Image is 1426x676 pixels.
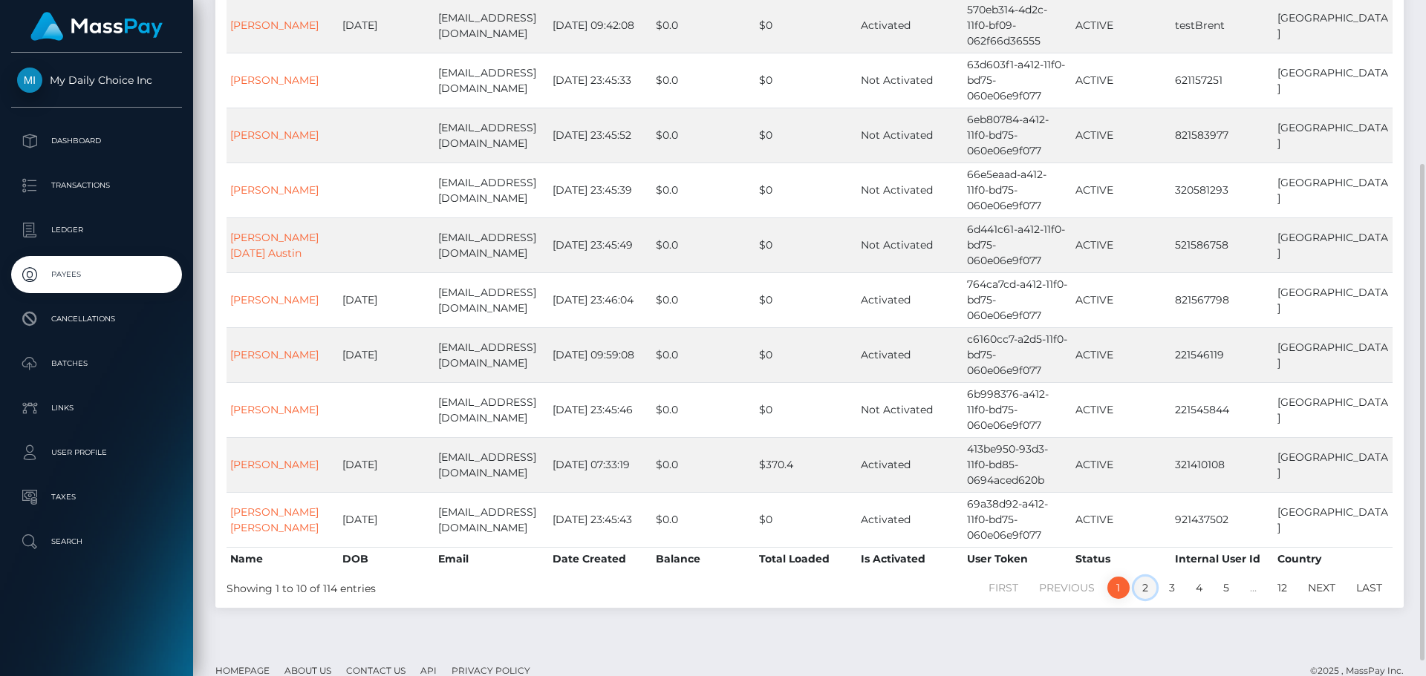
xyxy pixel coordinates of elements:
[230,505,319,534] a: [PERSON_NAME] [PERSON_NAME]
[17,130,176,152] p: Dashboard
[11,434,182,471] a: User Profile
[227,575,700,597] div: Showing 1 to 10 of 114 entries
[1161,577,1183,599] a: 3
[1171,327,1274,382] td: 221546119
[755,53,857,108] td: $0
[230,19,319,32] a: [PERSON_NAME]
[755,217,857,272] td: $0
[434,437,550,492] td: [EMAIL_ADDRESS][DOMAIN_NAME]
[434,547,550,571] th: Email
[30,12,163,41] img: MassPay Logo
[1274,327,1393,382] td: [GEOGRAPHIC_DATA]
[11,345,182,382] a: Batches
[549,272,652,327] td: [DATE] 23:46:04
[1300,577,1344,599] a: Next
[17,308,176,330] p: Cancellations
[549,327,652,382] td: [DATE] 09:59:08
[755,327,857,382] td: $0
[549,437,652,492] td: [DATE] 07:33:19
[963,53,1072,108] td: 63d603f1-a412-11f0-bd75-060e06e9f077
[857,108,963,163] td: Not Activated
[1171,163,1274,217] td: 320581293
[230,458,319,471] a: [PERSON_NAME]
[1274,437,1393,492] td: [GEOGRAPHIC_DATA]
[963,272,1072,327] td: 764ca7cd-a412-11f0-bd75-060e06e9f077
[1171,53,1274,108] td: 621157251
[434,108,550,163] td: [EMAIL_ADDRESS][DOMAIN_NAME]
[755,492,857,547] td: $0
[549,108,652,163] td: [DATE] 23:45:52
[17,442,176,464] p: User Profile
[1274,163,1393,217] td: [GEOGRAPHIC_DATA]
[1215,577,1237,599] a: 5
[1274,272,1393,327] td: [GEOGRAPHIC_DATA]
[1171,217,1274,272] td: 521586758
[963,382,1072,437] td: 6b998376-a412-11f0-bd75-060e06e9f077
[652,327,755,382] td: $0.0
[857,492,963,547] td: Activated
[963,327,1072,382] td: c6160cc7-a2d5-11f0-bd75-060e06e9f077
[1274,53,1393,108] td: [GEOGRAPHIC_DATA]
[755,437,857,492] td: $370.4
[549,217,652,272] td: [DATE] 23:45:49
[755,547,857,571] th: Total Loaded
[652,547,755,571] th: Balance
[857,217,963,272] td: Not Activated
[11,167,182,204] a: Transactions
[1188,577,1211,599] a: 4
[857,53,963,108] td: Not Activated
[17,352,176,375] p: Batches
[549,492,652,547] td: [DATE] 23:45:43
[227,547,339,571] th: Name
[1072,108,1171,163] td: ACTIVE
[1348,577,1390,599] a: Last
[17,219,176,241] p: Ledger
[755,108,857,163] td: $0
[230,231,319,260] a: [PERSON_NAME] [DATE] Austin
[652,163,755,217] td: $0.0
[652,53,755,108] td: $0.0
[1171,382,1274,437] td: 221545844
[1072,382,1171,437] td: ACTIVE
[549,547,652,571] th: Date Created
[1269,577,1295,599] a: 12
[230,183,319,197] a: [PERSON_NAME]
[11,256,182,293] a: Payees
[963,163,1072,217] td: 66e5eaad-a412-11f0-bd75-060e06e9f077
[1072,492,1171,547] td: ACTIVE
[652,217,755,272] td: $0.0
[434,272,550,327] td: [EMAIL_ADDRESS][DOMAIN_NAME]
[1274,382,1393,437] td: [GEOGRAPHIC_DATA]
[755,163,857,217] td: $0
[1107,577,1130,599] a: 1
[17,531,176,553] p: Search
[1171,492,1274,547] td: 921437502
[857,547,963,571] th: Is Activated
[434,53,550,108] td: [EMAIL_ADDRESS][DOMAIN_NAME]
[339,437,434,492] td: [DATE]
[11,301,182,338] a: Cancellations
[1274,492,1393,547] td: [GEOGRAPHIC_DATA]
[652,382,755,437] td: $0.0
[17,174,176,197] p: Transactions
[857,272,963,327] td: Activated
[1072,272,1171,327] td: ACTIVE
[11,122,182,160] a: Dashboard
[1072,547,1171,571] th: Status
[11,390,182,427] a: Links
[434,217,550,272] td: [EMAIL_ADDRESS][DOMAIN_NAME]
[963,547,1072,571] th: User Token
[652,272,755,327] td: $0.0
[230,348,319,361] a: [PERSON_NAME]
[857,437,963,492] td: Activated
[230,128,319,142] a: [PERSON_NAME]
[1072,163,1171,217] td: ACTIVE
[857,163,963,217] td: Not Activated
[652,437,755,492] td: $0.0
[1072,53,1171,108] td: ACTIVE
[17,68,42,93] img: My Daily Choice Inc
[434,492,550,547] td: [EMAIL_ADDRESS][DOMAIN_NAME]
[17,397,176,419] p: Links
[549,53,652,108] td: [DATE] 23:45:33
[1171,437,1274,492] td: 321410108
